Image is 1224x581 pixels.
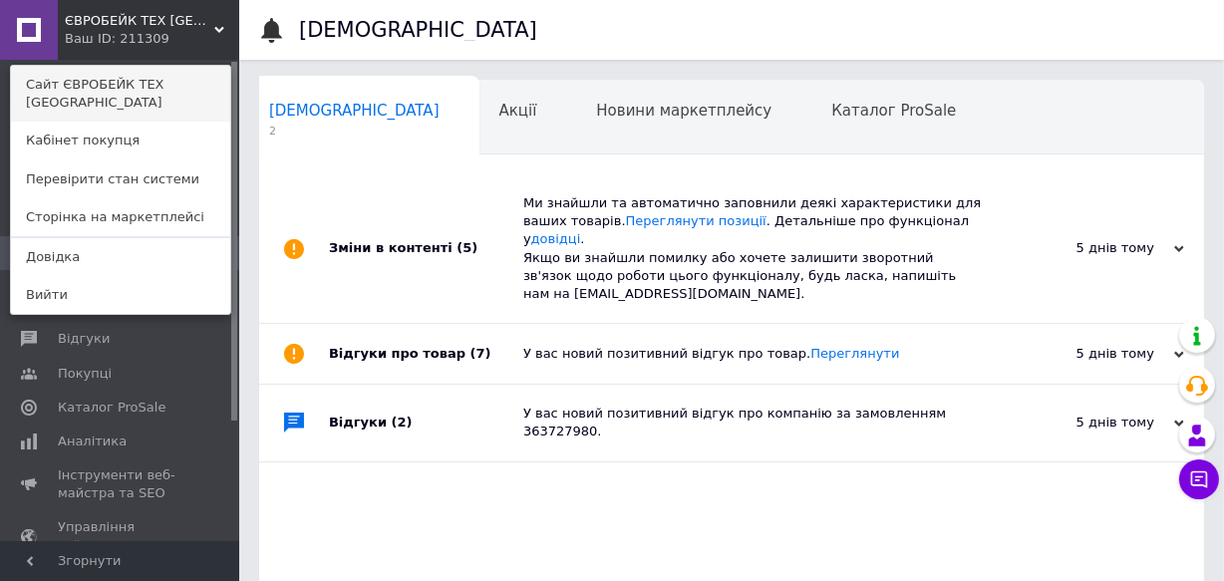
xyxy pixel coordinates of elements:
span: Новини маркетплейсу [596,102,771,120]
a: Сайт ЄВРОБЕЙК ТЕХ [GEOGRAPHIC_DATA] [11,66,230,122]
div: Відгуки про товар [329,324,523,384]
span: (5) [457,240,477,255]
a: довідці [531,231,581,246]
div: 5 днів тому [985,345,1184,363]
span: Інструменти веб-майстра та SEO [58,466,184,502]
div: У вас новий позитивний відгук про товар. [523,345,985,363]
span: Відгуки [58,330,110,348]
button: Чат з покупцем [1179,459,1219,499]
span: (7) [470,346,491,361]
div: 5 днів тому [985,239,1184,257]
div: Ваш ID: 211309 [65,30,149,48]
span: ЄВРОБЕЙК ТЕХ Біла Церква [65,12,214,30]
span: 2 [269,124,440,139]
a: Переглянути [810,346,899,361]
div: У вас новий позитивний відгук про компанію за замовленням 363727980. [523,405,985,440]
span: [DEMOGRAPHIC_DATA] [269,102,440,120]
div: 5 днів тому [985,414,1184,432]
span: Каталог ProSale [831,102,956,120]
div: Зміни в контенті [329,174,523,323]
span: Каталог ProSale [58,399,165,417]
span: Аналітика [58,433,127,450]
div: Ми знайшли та автоматично заповнили деякі характеристики для ваших товарів. . Детальніше про функ... [523,194,985,303]
a: Переглянути позиції [626,213,766,228]
span: (2) [392,415,413,430]
a: Перевірити стан системи [11,160,230,198]
div: Відгуки [329,385,523,460]
span: Акції [499,102,537,120]
span: Управління сайтом [58,518,184,554]
a: Сторінка на маркетплейсі [11,198,230,236]
a: Вийти [11,276,230,314]
a: Кабінет покупця [11,122,230,159]
h1: [DEMOGRAPHIC_DATA] [299,18,537,42]
span: Покупці [58,365,112,383]
a: Довідка [11,238,230,276]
